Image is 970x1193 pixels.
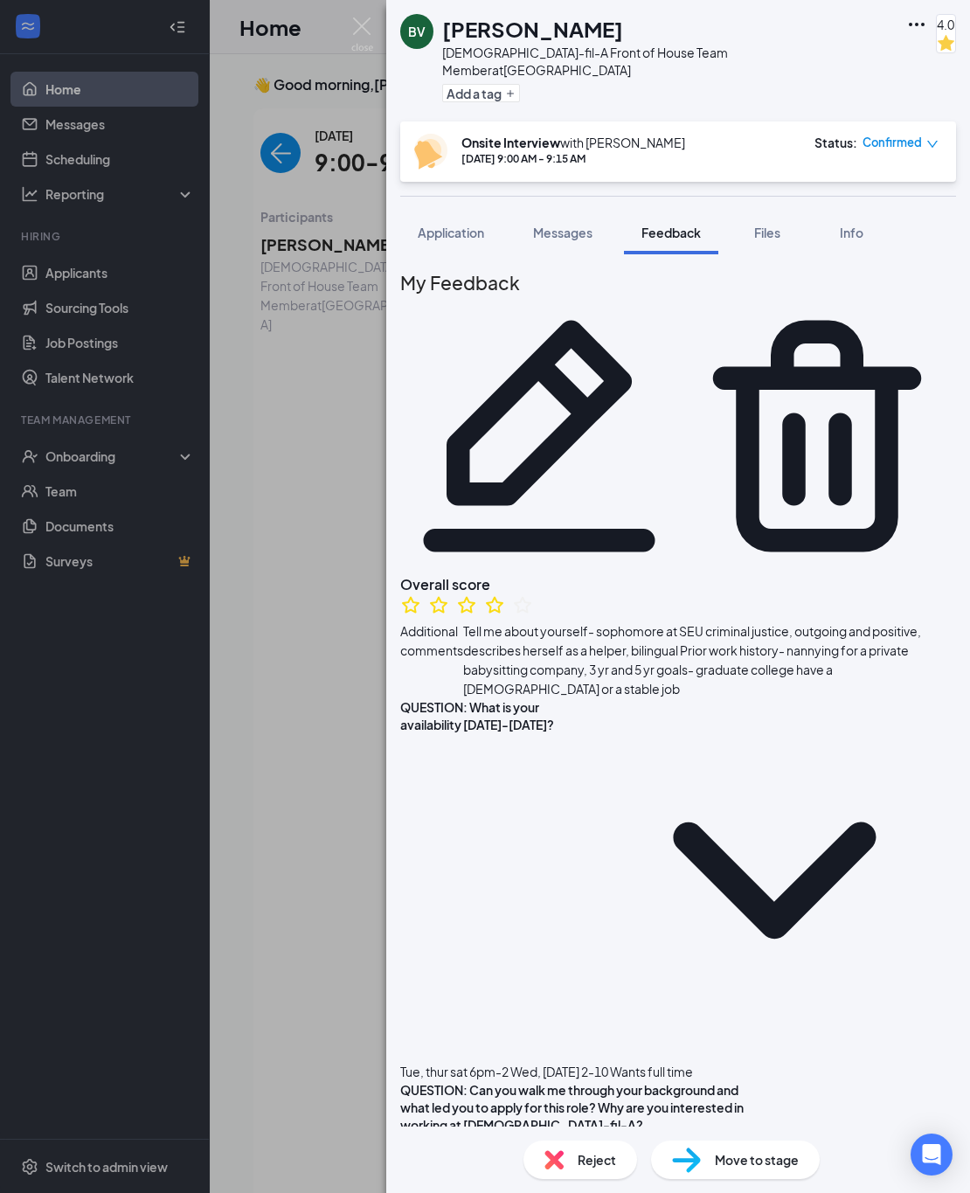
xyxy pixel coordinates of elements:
[715,1150,799,1169] span: Move to stage
[400,621,463,698] span: Additional comments
[400,297,678,575] svg: Pencil
[911,1134,953,1176] div: Open Intercom Messenger
[400,1064,693,1079] span: Tue, thur sat 6pm-2 Wed, [DATE] 2-10 Wants full time
[754,225,780,240] span: Files
[592,698,956,1062] svg: ChevronDown
[512,594,533,615] svg: StarBorder
[840,225,863,240] span: Info
[814,134,857,151] div: Status :
[461,151,685,166] div: [DATE] 9:00 AM - 9:15 AM
[461,134,685,151] div: with [PERSON_NAME]
[400,268,956,297] h2: My Feedback
[400,575,956,594] h3: Overall score
[926,138,939,150] span: down
[442,84,520,102] button: PlusAdd a tag
[937,15,955,34] span: 4.0
[442,44,897,79] div: [DEMOGRAPHIC_DATA]-fil-A Front of House Team Member at [GEOGRAPHIC_DATA]
[400,698,592,1062] div: QUESTION: What is your availability [DATE]-[DATE]?
[463,621,956,698] span: Tell me about yourself- sophomore at SEU criminal justice, outgoing and positive, describes herse...
[484,594,505,615] svg: StarBorder
[863,134,922,151] span: Confirmed
[533,225,592,240] span: Messages
[442,14,623,44] h1: [PERSON_NAME]
[428,594,449,615] svg: StarBorder
[461,135,560,150] b: Onsite Interview
[408,23,426,40] div: BV
[456,594,477,615] svg: StarBorder
[641,225,701,240] span: Feedback
[505,88,516,99] svg: Plus
[906,14,927,35] svg: Ellipses
[578,1150,616,1169] span: Reject
[678,297,956,575] svg: Trash
[418,225,484,240] span: Application
[400,594,421,615] svg: StarBorder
